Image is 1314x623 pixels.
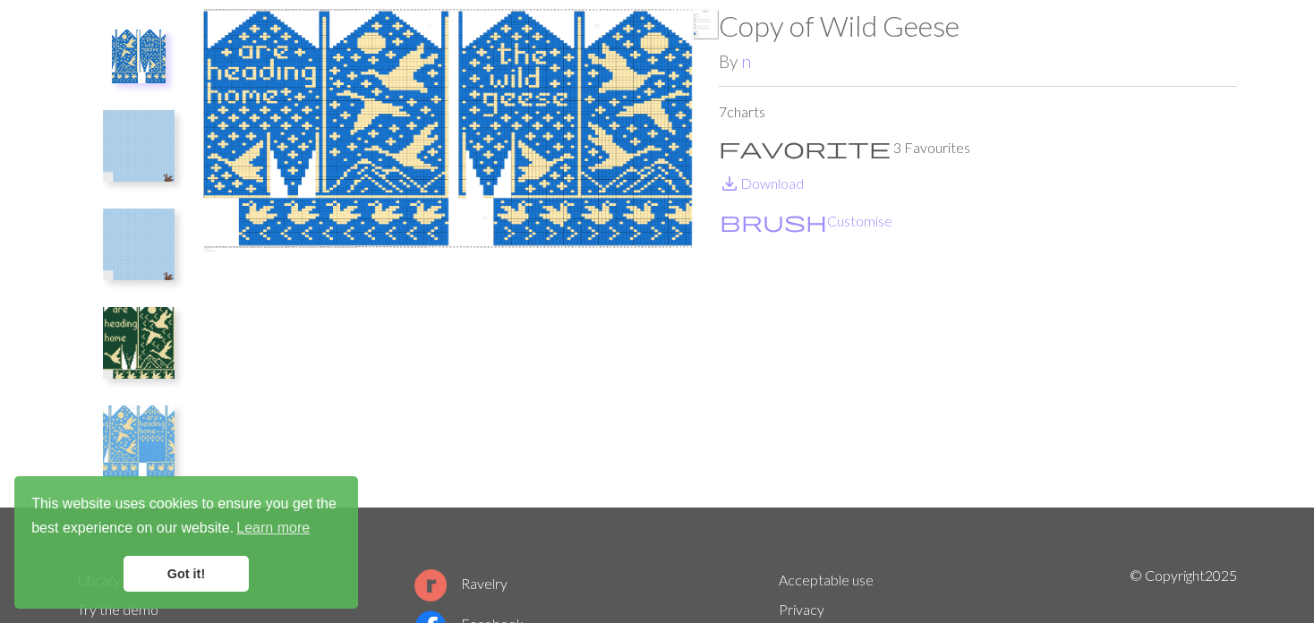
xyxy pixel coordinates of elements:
a: Privacy [779,601,824,618]
h1: Copy of Wild Geese [719,9,1237,43]
img: Copy of Wild Geese [103,110,175,182]
a: Try the demo [77,601,158,618]
img: Ravelry logo [414,569,447,602]
img: Wild Geese [112,30,166,83]
a: Ravelry [414,575,508,592]
a: dismiss cookie message [124,556,249,592]
a: learn more about cookies [234,515,312,542]
a: n [741,51,751,72]
i: Favourite [719,137,891,158]
img: Copy of Wild Geese [103,307,175,379]
button: CustomiseCustomise [719,209,893,233]
a: DownloadDownload [719,175,804,192]
span: favorite [719,135,891,160]
img: Copy of Wild Geese [103,405,175,477]
a: Acceptable use [779,571,874,588]
h2: By [719,51,1237,72]
div: cookieconsent [14,476,358,609]
span: This website uses cookies to ensure you get the best experience on our website. [31,493,341,542]
i: Customise [720,210,827,232]
p: 3 Favourites [719,137,1237,158]
i: Download [719,173,740,194]
span: save_alt [719,171,740,196]
img: Copy of Wild Geese [103,209,175,280]
span: brush [720,209,827,234]
img: Wild Geese [201,9,719,508]
p: 7 charts [719,101,1237,123]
